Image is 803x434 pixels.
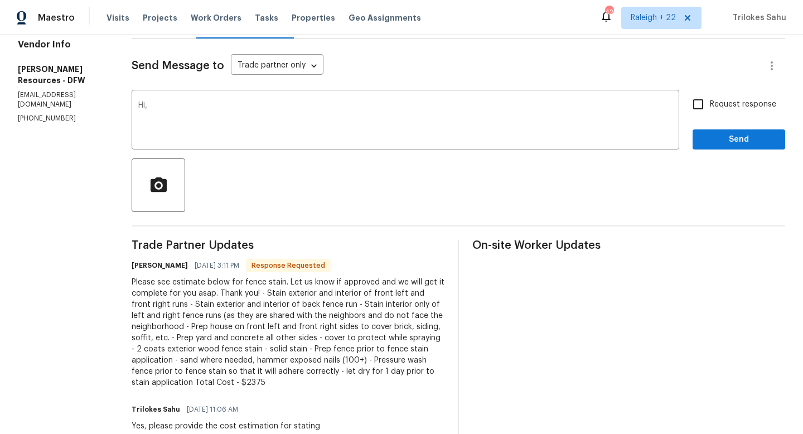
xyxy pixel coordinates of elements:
[132,404,180,415] h6: Trilokes Sahu
[18,90,105,109] p: [EMAIL_ADDRESS][DOMAIN_NAME]
[132,260,188,271] h6: [PERSON_NAME]
[187,404,238,415] span: [DATE] 11:06 AM
[247,260,330,271] span: Response Requested
[231,57,323,75] div: Trade partner only
[138,102,673,141] textarea: Hi,
[631,12,676,23] span: Raleigh + 22
[702,133,776,147] span: Send
[195,260,239,271] span: [DATE] 3:11 PM
[143,12,177,23] span: Projects
[107,12,129,23] span: Visits
[255,14,278,22] span: Tasks
[38,12,75,23] span: Maestro
[132,60,224,71] span: Send Message to
[132,277,444,388] div: Please see estimate below for fence stain. Let us know if approved and we will get it complete fo...
[132,421,320,432] div: Yes, please provide the cost estimation for stating
[472,240,785,251] span: On-site Worker Updates
[18,39,105,50] h4: Vendor Info
[710,99,776,110] span: Request response
[292,12,335,23] span: Properties
[728,12,786,23] span: Trilokes Sahu
[18,114,105,123] p: [PHONE_NUMBER]
[605,7,613,18] div: 426
[349,12,421,23] span: Geo Assignments
[132,240,444,251] span: Trade Partner Updates
[693,129,785,150] button: Send
[191,12,241,23] span: Work Orders
[18,64,105,86] h5: [PERSON_NAME] Resources - DFW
